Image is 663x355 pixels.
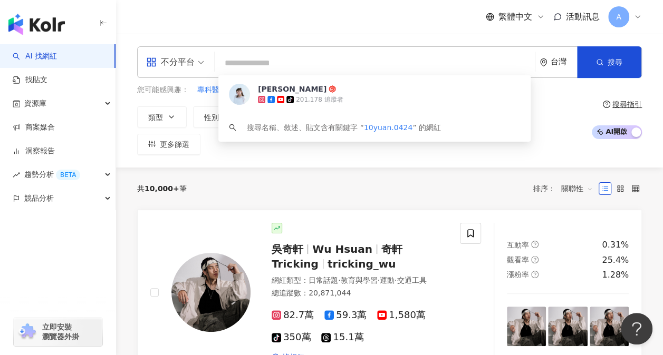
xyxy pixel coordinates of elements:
div: 0.31% [602,239,629,251]
span: 立即安裝 瀏覽器外掛 [42,322,79,341]
button: 類型 [137,106,187,127]
span: 教育與學習 [340,276,377,284]
a: searchAI 找網紅 [13,51,57,62]
span: A [616,11,621,23]
span: 資源庫 [24,92,46,115]
span: 吳奇軒 [272,243,303,255]
span: question-circle [531,271,539,278]
span: · [338,276,340,284]
span: 350萬 [272,332,311,343]
div: 25.4% [602,254,629,266]
span: 觀看率 [387,113,409,122]
span: environment [540,58,547,66]
button: 觀看率 [376,106,433,127]
span: · [377,276,379,284]
span: · [395,276,397,284]
a: 商案媒合 [13,122,55,133]
button: 更多篩選 [137,134,200,155]
button: 互動率 [312,106,369,127]
img: logo [8,14,65,35]
img: chrome extension [17,323,37,340]
button: 追蹤數 [249,106,306,127]
img: post-image [590,307,629,346]
div: BETA [56,170,80,180]
span: 性別 [204,113,219,122]
span: 互動率 [323,113,345,122]
span: 運動 [380,276,395,284]
span: 日常話題 [309,276,338,284]
span: 59.3萬 [324,310,367,321]
div: 不分平台 [146,54,195,71]
span: 活動訊息 [566,12,600,22]
span: 82.7萬 [272,310,314,321]
span: question-circle [603,101,610,108]
span: 繁體中文 [498,11,532,23]
span: 皮膚狀況不佳 [359,85,403,95]
span: 皮膚照護 [321,85,350,95]
span: 類型 [148,113,163,122]
span: 關聯性 [561,180,593,197]
span: 專科醫師 [197,85,227,95]
span: 1,580萬 [377,310,426,321]
span: 15.1萬 [321,332,363,343]
span: rise [13,171,20,179]
button: 合作費用預估 [439,106,518,127]
div: 總追蹤數 ： 20,871,044 [272,288,447,299]
span: appstore [146,57,157,67]
span: 搜尋 [608,58,622,66]
img: post-image [548,307,587,346]
a: chrome extension立即安裝 瀏覽器外掛 [14,318,102,346]
img: post-image [507,307,546,346]
a: 洞察報告 [13,146,55,156]
span: 10,000+ [145,184,179,193]
iframe: Help Scout Beacon - Open [621,313,652,344]
button: 皮膚照護 [320,84,351,96]
span: 競品分析 [24,186,54,210]
button: 皮膚狀況不佳 [359,84,404,96]
span: 更多篩選 [160,140,189,149]
button: [PERSON_NAME]醫師 [235,84,312,96]
span: 您可能感興趣： [137,85,189,95]
span: question-circle [531,241,539,248]
span: 追蹤數 [260,113,282,122]
div: 網紅類型 ： [272,275,447,286]
span: 合作費用預估 [450,113,494,122]
img: KOL Avatar [171,253,251,332]
span: 觀看率 [507,255,529,264]
span: 交通工具 [397,276,426,284]
span: question-circle [531,256,539,263]
span: tricking_wu [328,258,396,270]
button: 專科醫師 [197,84,227,96]
div: 台灣 [551,57,577,66]
span: Wu Hsuan [312,243,372,255]
button: 搜尋 [577,46,641,78]
a: 找貼文 [13,75,47,85]
span: 互動率 [507,241,529,249]
span: 趨勢分析 [24,163,80,186]
button: 性別 [193,106,243,127]
div: 共 筆 [137,184,187,193]
span: 奇軒Tricking [272,243,402,270]
div: 1.28% [602,269,629,281]
span: [PERSON_NAME]醫師 [236,85,312,95]
span: 漲粉率 [507,270,529,279]
div: 搜尋指引 [612,100,642,109]
div: 排序： [533,180,599,197]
